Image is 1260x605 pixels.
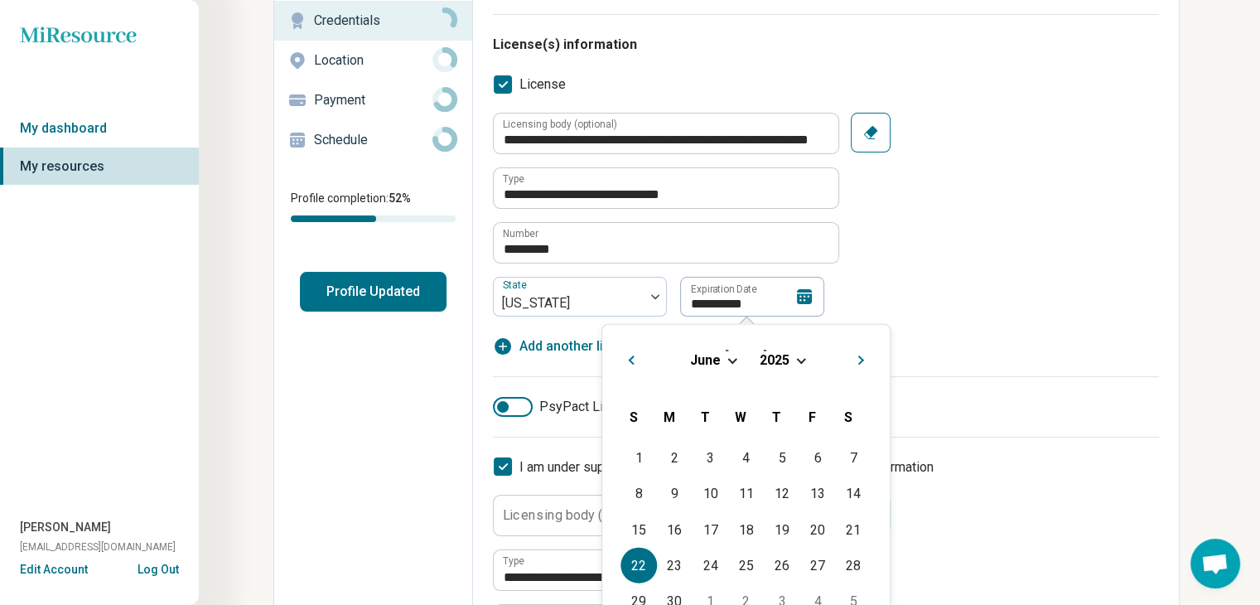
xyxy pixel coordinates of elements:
span: M [664,409,675,424]
label: Type [503,556,524,566]
button: Next Month [850,345,876,371]
div: Choose Sunday, June 8th, 2025 [621,476,657,511]
h2: [DATE] [616,345,876,369]
div: Choose Saturday, June 7th, 2025 [836,440,871,476]
div: Choose Tuesday, June 24th, 2025 [693,547,728,583]
span: June [690,351,721,367]
div: Choose Sunday, June 22nd, 2025 [621,547,657,583]
div: Choose Friday, June 20th, 2025 [800,511,836,547]
button: Previous Month [616,345,642,371]
label: Number [503,229,538,239]
span: Add another license [519,336,640,356]
span: License [519,75,566,94]
div: Profile completion [291,215,456,222]
p: Location [314,51,432,70]
button: 2025 [759,351,790,368]
label: Licensing body (optional) [503,508,656,521]
a: Location [274,41,472,80]
div: Choose Tuesday, June 17th, 2025 [693,511,728,547]
div: Choose Monday, June 9th, 2025 [657,476,693,511]
span: T [701,409,710,424]
span: I am under supervision, so I will list my supervisor’s license information [519,459,934,475]
div: Choose Tuesday, June 3rd, 2025 [693,440,728,476]
button: Log Out [138,561,179,574]
div: Choose Sunday, June 1st, 2025 [621,440,657,476]
label: Type [503,174,524,184]
div: Choose Monday, June 2nd, 2025 [657,440,693,476]
a: Schedule [274,120,472,160]
h3: License(s) information [493,35,1159,55]
div: Choose Sunday, June 15th, 2025 [621,511,657,547]
div: Choose Thursday, June 19th, 2025 [764,511,799,547]
button: June [689,351,722,368]
label: State [503,279,530,291]
a: Credentials [274,1,472,41]
div: Choose Monday, June 16th, 2025 [657,511,693,547]
span: [EMAIL_ADDRESS][DOMAIN_NAME] [20,540,176,554]
input: credential.licenses.0.name [494,168,838,208]
span: S [630,409,638,424]
div: Choose Wednesday, June 18th, 2025 [728,511,764,547]
span: S [844,409,852,424]
input: credential.supervisorLicense.0.name [494,550,838,590]
p: Payment [314,90,432,110]
div: Choose Tuesday, June 10th, 2025 [693,476,728,511]
div: Choose Thursday, June 12th, 2025 [764,476,799,511]
div: Choose Wednesday, June 25th, 2025 [728,547,764,583]
div: Choose Saturday, June 14th, 2025 [836,476,871,511]
button: Profile Updated [300,272,447,312]
a: Payment [274,80,472,120]
div: Choose Monday, June 23rd, 2025 [657,547,693,583]
div: Choose Saturday, June 21st, 2025 [836,511,871,547]
div: Choose Wednesday, June 4th, 2025 [728,440,764,476]
span: 2025 [760,351,789,367]
div: Choose Thursday, June 26th, 2025 [764,547,799,583]
div: Choose Friday, June 13th, 2025 [800,476,836,511]
div: Choose Wednesday, June 11th, 2025 [728,476,764,511]
div: Profile completion: [274,180,472,232]
label: Licensing body (optional) [503,119,617,129]
span: [PERSON_NAME] [20,519,111,536]
div: Open chat [1190,539,1240,588]
span: F [809,409,816,424]
div: Choose Friday, June 6th, 2025 [800,440,836,476]
div: Choose Thursday, June 5th, 2025 [764,440,799,476]
span: 52 % [389,191,411,205]
button: Edit Account [20,561,88,578]
span: W [735,409,746,424]
div: Choose Saturday, June 28th, 2025 [836,547,871,583]
label: PsyPact License [493,397,639,417]
span: T [772,409,781,424]
p: Schedule [314,130,432,150]
div: Choose Friday, June 27th, 2025 [800,547,836,583]
button: Add another license [493,336,640,356]
p: Credentials [314,11,432,31]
